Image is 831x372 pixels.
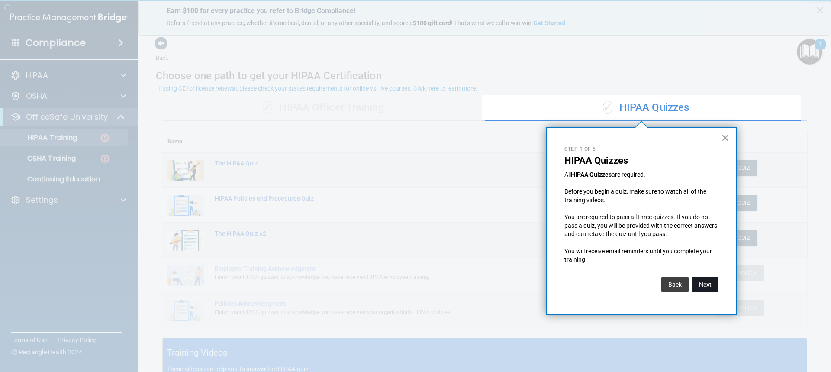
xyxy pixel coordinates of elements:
span: ✓ [603,101,612,114]
strong: HIPAA Quizzes [571,171,612,178]
p: You are required to pass all three quizzes. If you do not pass a quiz, you will be provided with ... [564,213,718,239]
p: You will receive email reminders until you complete your training. [564,247,718,264]
button: Back [661,277,689,292]
p: Before you begin a quiz, make sure to watch all of the training videos. [564,188,718,204]
span: All [564,171,571,178]
span: are required. [612,171,645,178]
div: HIPAA Quizzes [485,95,807,121]
p: Step 1 of 5 [564,146,718,153]
button: Close [721,131,729,145]
button: Next [692,277,718,292]
p: HIPAA Quizzes [564,155,718,166]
